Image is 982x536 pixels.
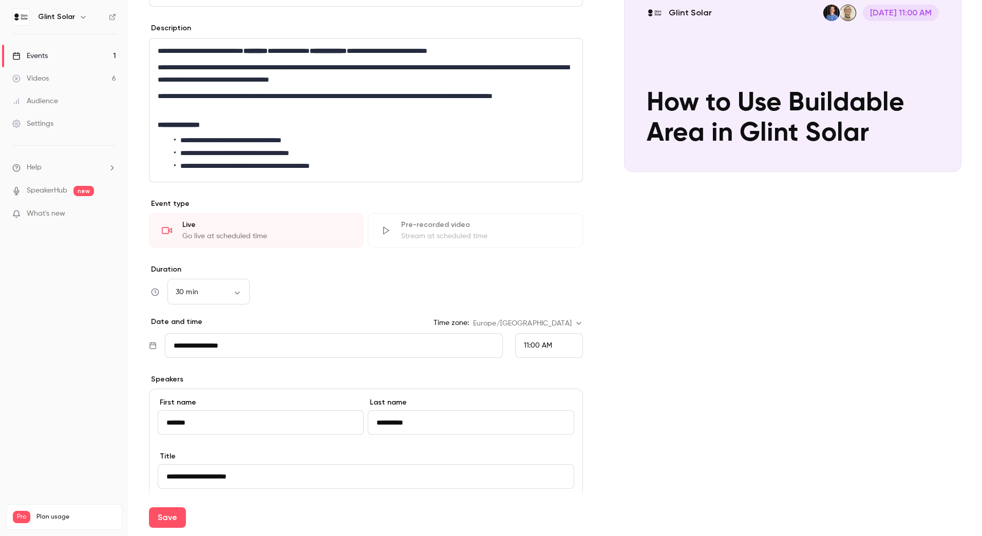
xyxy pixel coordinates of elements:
h6: Glint Solar [38,12,75,22]
p: Speakers [149,374,583,385]
label: Description [149,23,191,33]
span: What's new [27,208,65,219]
div: Videos [12,73,49,84]
div: Europe/[GEOGRAPHIC_DATA] [473,318,583,329]
iframe: Noticeable Trigger [104,209,116,219]
label: First name [158,397,364,408]
span: Plan usage [36,513,116,521]
div: Stream at scheduled time [401,231,570,241]
section: description [149,38,583,182]
label: Duration [149,264,583,275]
div: Settings [12,119,53,129]
button: Save [149,507,186,528]
div: editor [149,39,582,182]
span: new [73,186,94,196]
p: Date and time [149,317,202,327]
div: Pre-recorded video [401,220,570,230]
label: Title [158,451,574,462]
label: Time zone: [433,318,469,328]
a: SpeakerHub [27,185,67,196]
span: Pro [13,511,30,523]
div: 30 min [167,287,250,297]
span: Help [27,162,42,173]
div: From [515,333,583,358]
div: Events [12,51,48,61]
div: Go live at scheduled time [182,231,351,241]
input: Tue, Feb 17, 2026 [165,333,503,358]
div: Pre-recorded videoStream at scheduled time [368,213,582,248]
div: LiveGo live at scheduled time [149,213,364,248]
span: 11:00 AM [524,342,552,349]
li: help-dropdown-opener [12,162,116,173]
label: Last name [368,397,574,408]
img: Glint Solar [13,9,29,25]
p: Event type [149,199,583,209]
div: Audience [12,96,58,106]
div: Live [182,220,351,230]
